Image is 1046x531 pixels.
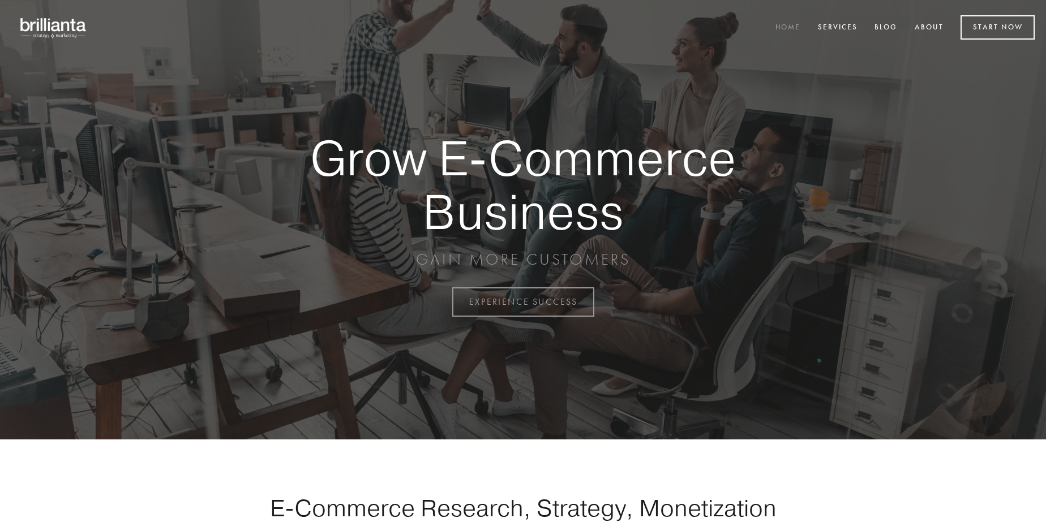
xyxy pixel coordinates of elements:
h1: E-Commerce Research, Strategy, Monetization [234,494,812,522]
img: brillianta - research, strategy, marketing [11,11,96,44]
a: Services [811,19,865,37]
a: Start Now [961,15,1035,40]
a: Blog [867,19,904,37]
p: GAIN MORE CUSTOMERS [271,249,775,270]
strong: Grow E-Commerce Business [271,131,775,238]
a: Home [768,19,808,37]
a: EXPERIENCE SUCCESS [452,287,594,317]
a: About [907,19,951,37]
